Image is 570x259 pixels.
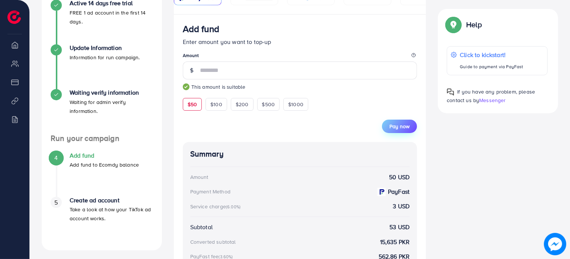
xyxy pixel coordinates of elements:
[42,152,162,197] li: Add fund
[190,223,213,231] div: Subtotal
[466,20,482,29] p: Help
[54,198,58,207] span: 5
[190,149,410,159] h4: Summary
[70,53,140,62] p: Information for run campaign.
[70,44,140,51] h4: Update Information
[183,83,417,91] small: This amount is suitable
[183,52,417,61] legend: Amount
[42,44,162,89] li: Update Information
[210,101,222,108] span: $100
[70,160,139,169] p: Add fund to Ecomdy balance
[188,101,197,108] span: $50
[190,203,243,210] div: Service charge
[42,134,162,143] h4: Run your campaign
[460,62,523,71] p: Guide to payment via PayFast
[183,37,417,46] p: Enter amount you want to top-up
[42,197,162,241] li: Create ad account
[183,83,190,90] img: guide
[226,204,241,210] small: (6.00%)
[447,88,454,96] img: Popup guide
[54,154,58,162] span: 4
[288,101,303,108] span: $1000
[190,188,230,195] div: Payment Method
[479,97,506,104] span: Messenger
[447,18,460,31] img: Popup guide
[183,23,219,34] h3: Add fund
[7,10,21,24] img: logo
[380,238,410,246] strong: 15,635 PKR
[382,120,417,133] button: Pay now
[190,173,208,181] div: Amount
[388,187,410,196] strong: PayFast
[262,101,275,108] span: $500
[389,223,410,231] strong: 53 USD
[70,152,139,159] h4: Add fund
[70,205,153,223] p: Take a look at how your TikTok ad account works.
[460,50,523,59] p: Click to kickstart!
[545,234,566,255] img: image
[70,89,153,96] h4: Waiting verify information
[70,8,153,26] p: FREE 1 ad account in the first 14 days.
[70,98,153,116] p: Waiting for admin verify information.
[389,173,410,181] strong: 50 USD
[393,202,410,211] strong: 3 USD
[236,101,249,108] span: $200
[389,123,410,130] span: Pay now
[447,88,535,104] span: If you have any problem, please contact us by
[42,89,162,134] li: Waiting verify information
[70,197,153,204] h4: Create ad account
[378,188,386,196] img: payment
[190,238,236,246] div: Converted subtotal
